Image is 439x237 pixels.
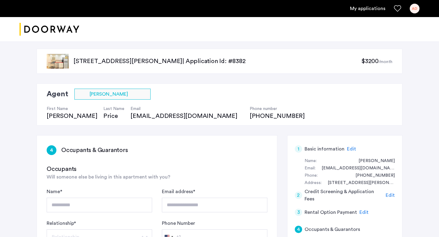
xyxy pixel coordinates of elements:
p: [STREET_ADDRESS][PERSON_NAME] | Application Id: #8382 [73,57,361,65]
label: Relationship * [47,220,76,227]
span: Edit [359,210,369,215]
sub: /month [379,60,392,64]
div: 3 [295,209,302,216]
span: Will someone else be living in this apartment with you? [47,175,170,179]
h4: Last Name [103,106,124,112]
a: Favorites [394,5,401,12]
img: logo [20,18,79,41]
label: Name * [47,188,62,195]
a: My application [350,5,385,12]
div: Price [103,112,124,120]
div: [PHONE_NUMBER] [250,112,305,120]
span: Edit [347,147,356,151]
div: Name: [305,157,317,165]
img: apartment [47,54,69,69]
div: delaneypnp@gmail.com [316,165,395,172]
div: [PERSON_NAME] [47,112,97,120]
h4: First Name [47,106,97,112]
h2: Agent [47,89,68,100]
span: $3200 [361,58,379,64]
div: Email: [305,165,316,172]
h5: Rental Option Payment [305,209,357,216]
label: Phone Number [162,220,195,227]
h5: Credit Screening & Application Fees [305,188,384,203]
div: Phone: [305,172,318,179]
div: 4 [47,145,56,155]
h3: Occupants & Guarantors [61,146,128,154]
a: Cazamio logo [20,18,79,41]
div: [EMAIL_ADDRESS][DOMAIN_NAME] [130,112,243,120]
h4: Phone number [250,106,305,112]
h4: Email [130,106,243,112]
div: AD [410,4,419,13]
div: 4 Warner Rd [322,179,395,187]
div: 1 [295,145,302,153]
h3: Occupants [47,165,267,173]
div: +16179907618 [349,172,395,179]
label: Email address * [162,188,195,195]
div: 4 [295,226,302,233]
div: Address: [305,179,322,187]
div: Amy Delaney [352,157,395,165]
span: Edit [386,193,395,198]
div: 2 [295,192,302,199]
h5: Occupants & Guarantors [305,226,360,233]
h5: Basic information [305,145,344,153]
